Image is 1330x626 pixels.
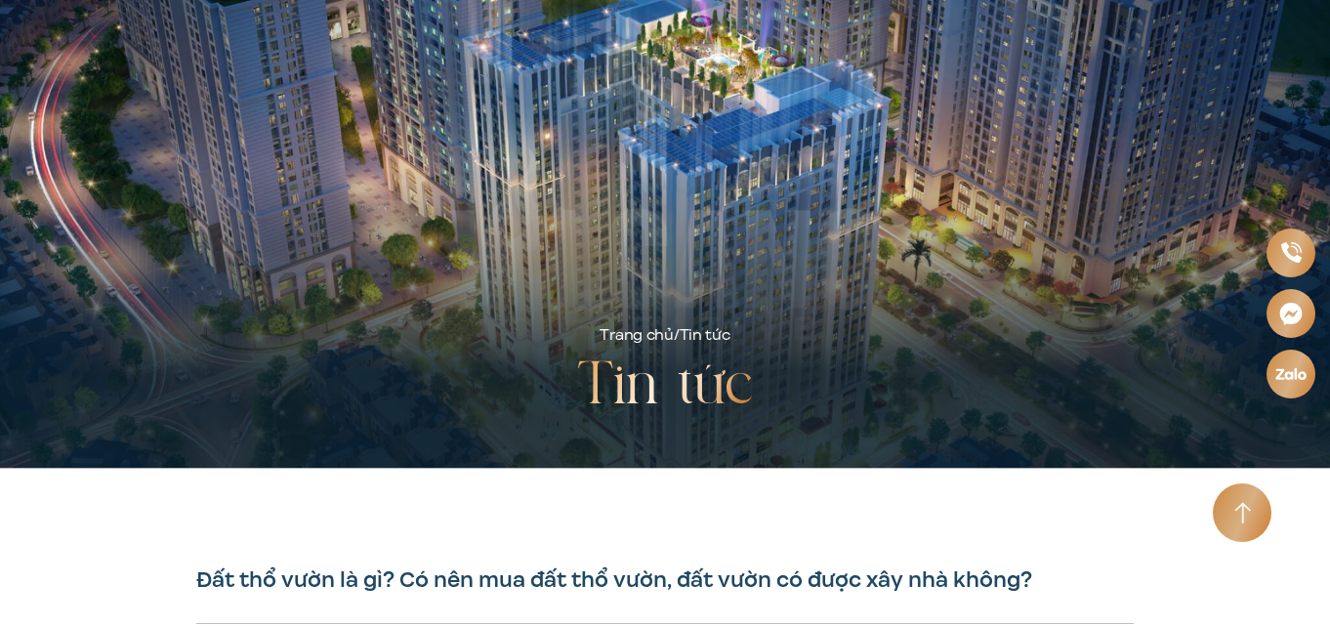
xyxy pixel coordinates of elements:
[680,324,730,346] span: Tin tức
[1279,241,1302,264] img: Phone icon
[1278,301,1304,326] img: Messenger icon
[196,566,1134,594] h1: Đất thổ vườn là gì? Có nên mua đất thổ vườn, đất vườn có được xây nhà không?
[1234,502,1251,524] img: Arrow icon
[1274,366,1308,381] img: Zalo icon
[600,324,729,348] div: /
[577,348,753,426] h2: Tin tức
[600,324,673,346] a: Trang chủ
